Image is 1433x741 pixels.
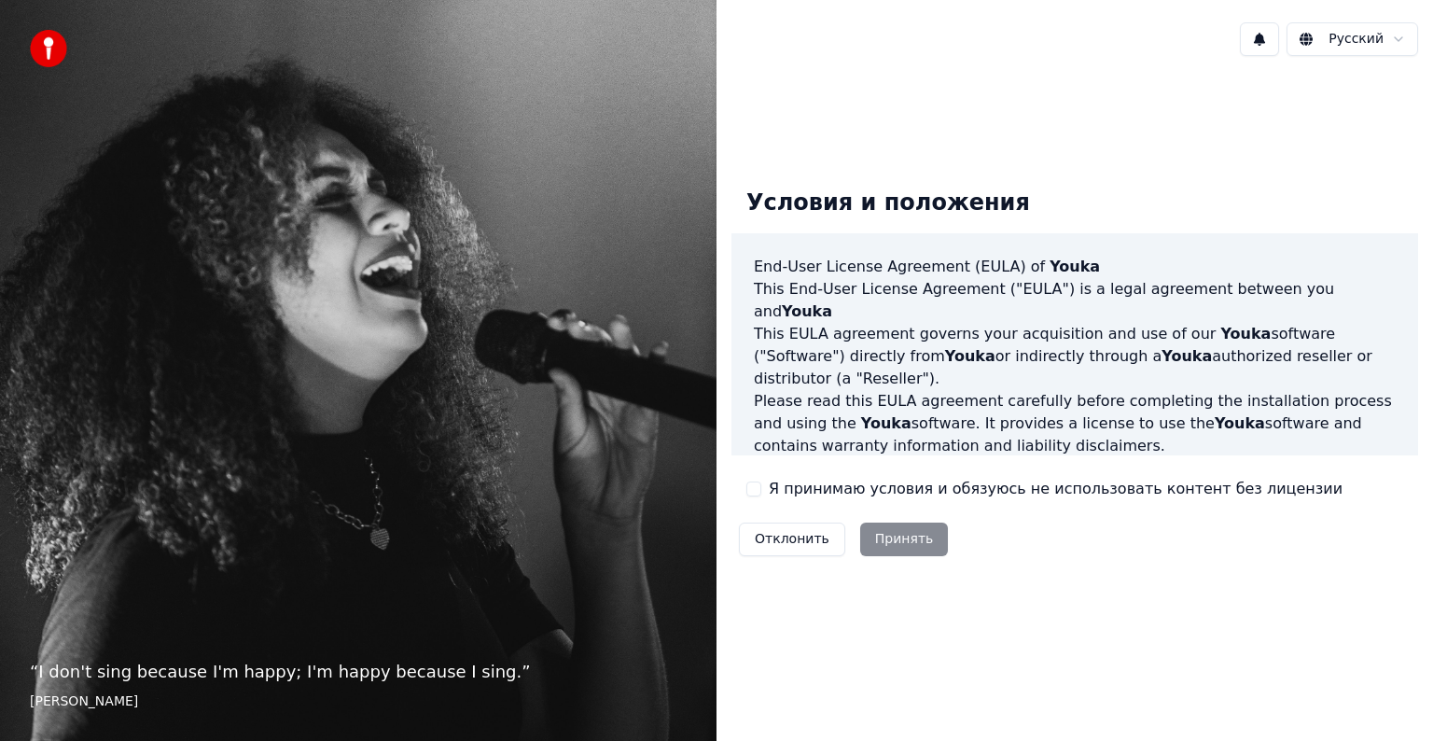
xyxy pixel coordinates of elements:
button: Отклонить [739,523,845,556]
p: This End-User License Agreement ("EULA") is a legal agreement between you and [754,278,1396,323]
span: Youka [945,347,995,365]
p: “ I don't sing because I'm happy; I'm happy because I sing. ” [30,659,687,685]
h3: End-User License Agreement (EULA) of [754,256,1396,278]
span: Youka [861,414,911,432]
img: youka [30,30,67,67]
p: Please read this EULA agreement carefully before completing the installation process and using th... [754,390,1396,457]
div: Условия и положения [731,174,1045,233]
p: This EULA agreement governs your acquisition and use of our software ("Software") directly from o... [754,323,1396,390]
span: Youka [1050,258,1100,275]
span: Youka [1215,414,1265,432]
span: Youka [782,302,832,320]
span: Youka [1220,325,1271,343]
footer: [PERSON_NAME] [30,692,687,711]
span: Youka [1162,347,1212,365]
label: Я принимаю условия и обязуюсь не использовать контент без лицензии [769,478,1343,500]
